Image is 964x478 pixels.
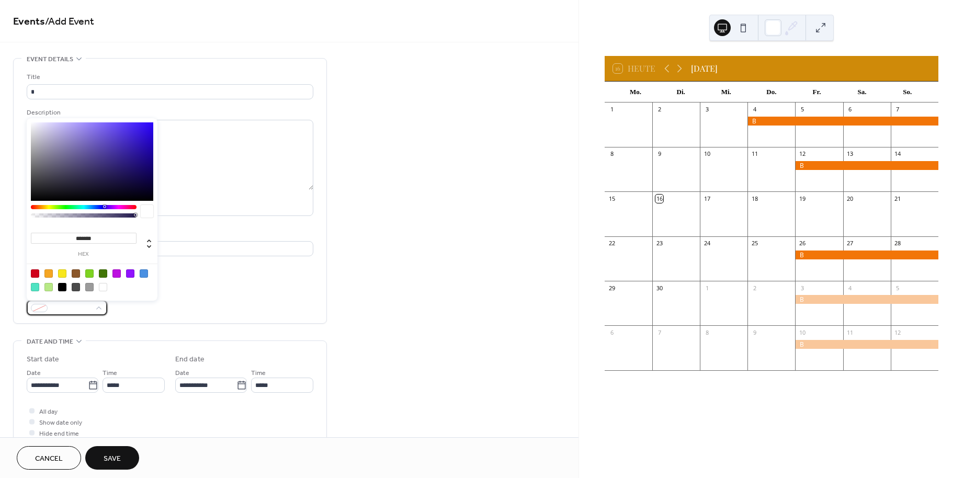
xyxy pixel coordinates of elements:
div: #8B572A [72,269,80,278]
span: All day [39,406,58,417]
div: So. [884,82,930,103]
div: 7 [894,106,902,113]
div: 5 [894,284,902,292]
div: 12 [798,150,806,158]
div: #F5A623 [44,269,53,278]
div: 28 [894,240,902,247]
div: Sa. [840,82,885,103]
div: #9013FE [126,269,134,278]
div: 8 [608,150,616,158]
div: 4 [846,284,854,292]
div: #F8E71C [58,269,66,278]
div: 15 [608,195,616,202]
div: 6 [846,106,854,113]
div: #4A90E2 [140,269,148,278]
div: Location [27,229,311,240]
div: 30 [655,284,663,292]
div: 9 [655,150,663,158]
div: 2 [751,284,758,292]
div: 16 [655,195,663,202]
div: #B8E986 [44,283,53,291]
span: Time [251,368,266,379]
div: B [795,161,938,170]
div: 11 [751,150,758,158]
div: Di. [658,82,704,103]
span: Show date only [39,417,82,428]
div: 21 [894,195,902,202]
div: B [747,117,938,126]
div: Mo. [613,82,659,103]
div: 1 [703,284,711,292]
div: B [795,295,938,304]
div: #9B9B9B [85,283,94,291]
div: Start date [27,354,59,365]
div: 4 [751,106,758,113]
div: Fr. [794,82,840,103]
span: Time [103,368,117,379]
div: #000000 [58,283,66,291]
div: 17 [703,195,711,202]
div: 8 [703,328,711,336]
div: 22 [608,240,616,247]
div: 3 [703,106,711,113]
div: Mi. [704,82,749,103]
a: Events [13,12,45,32]
div: 5 [798,106,806,113]
div: #4A4A4A [72,283,80,291]
button: Save [85,446,139,470]
span: Date and time [27,336,73,347]
div: Do. [749,82,795,103]
div: 2 [655,106,663,113]
div: B [795,251,938,259]
div: #50E3C2 [31,283,39,291]
div: 20 [846,195,854,202]
span: Date [27,368,41,379]
div: 6 [608,328,616,336]
span: Hide end time [39,428,79,439]
div: #7ED321 [85,269,94,278]
div: 7 [655,328,663,336]
div: 10 [798,328,806,336]
span: Event details [27,54,73,65]
button: Cancel [17,446,81,470]
div: Title [27,72,311,83]
div: #D0021B [31,269,39,278]
div: 13 [846,150,854,158]
div: 25 [751,240,758,247]
div: 9 [751,328,758,336]
div: 1 [608,106,616,113]
div: 12 [894,328,902,336]
div: 29 [608,284,616,292]
div: [DATE] [691,62,718,75]
div: #FFFFFF [99,283,107,291]
div: 3 [798,284,806,292]
div: 26 [798,240,806,247]
div: B [795,340,938,349]
span: Cancel [35,453,63,464]
div: #417505 [99,269,107,278]
div: #BD10E0 [112,269,121,278]
div: End date [175,354,205,365]
span: Date [175,368,189,379]
div: 19 [798,195,806,202]
div: 27 [846,240,854,247]
div: 23 [655,240,663,247]
div: 24 [703,240,711,247]
div: 10 [703,150,711,158]
div: 11 [846,328,854,336]
span: Save [104,453,121,464]
div: Description [27,107,311,118]
div: 18 [751,195,758,202]
span: / Add Event [45,12,94,32]
label: hex [31,252,137,257]
div: 14 [894,150,902,158]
